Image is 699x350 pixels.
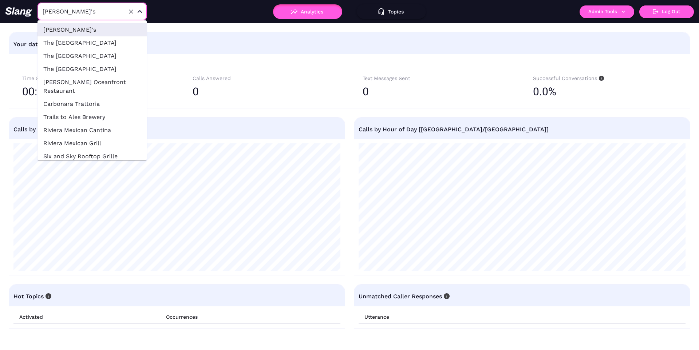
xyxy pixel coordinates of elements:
[363,74,507,83] div: Text Messages Sent
[22,83,64,101] span: 00:00:00
[533,75,604,81] span: Successful Conversations
[37,98,147,111] li: Carbonara Trattoria
[37,23,147,36] li: [PERSON_NAME]'s
[193,74,337,83] div: Calls Answered
[442,293,450,299] span: info-circle
[363,85,369,98] span: 0
[533,83,556,101] span: 0.0%
[273,9,342,14] a: Analytics
[126,7,136,17] button: Clear
[5,7,32,17] img: 623511267c55cb56e2f2a487_logo2.png
[13,293,51,300] span: Hot Topics
[580,5,634,18] button: Admin Tools
[22,75,58,81] span: Time Saved
[273,4,342,19] button: Analytics
[359,293,450,300] span: Unmatched Caller Responses
[357,4,426,19] button: Topics
[160,310,340,324] th: Occurrences
[37,137,147,150] li: Riviera Mexican Grill
[639,5,694,18] button: Log Out
[13,36,686,53] div: Your data for the past
[359,310,686,324] th: Utterance
[37,111,147,124] li: Trails to Ales Brewery
[44,293,51,299] span: info-circle
[359,118,686,141] div: Calls by Hour of Day [[GEOGRAPHIC_DATA]/[GEOGRAPHIC_DATA]]
[13,310,160,324] th: Activated
[37,36,147,49] li: The [GEOGRAPHIC_DATA]
[37,49,147,63] li: The [GEOGRAPHIC_DATA]
[13,118,340,141] div: Calls by Date
[135,7,144,16] button: Close
[37,124,147,137] li: Riviera Mexican Cantina
[193,85,199,98] span: 0
[37,150,147,163] li: Six and Sky Rooftop Grille
[597,76,604,81] span: info-circle
[37,63,147,76] li: The [GEOGRAPHIC_DATA]
[37,76,147,98] li: [PERSON_NAME] Oceanfront Restaurant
